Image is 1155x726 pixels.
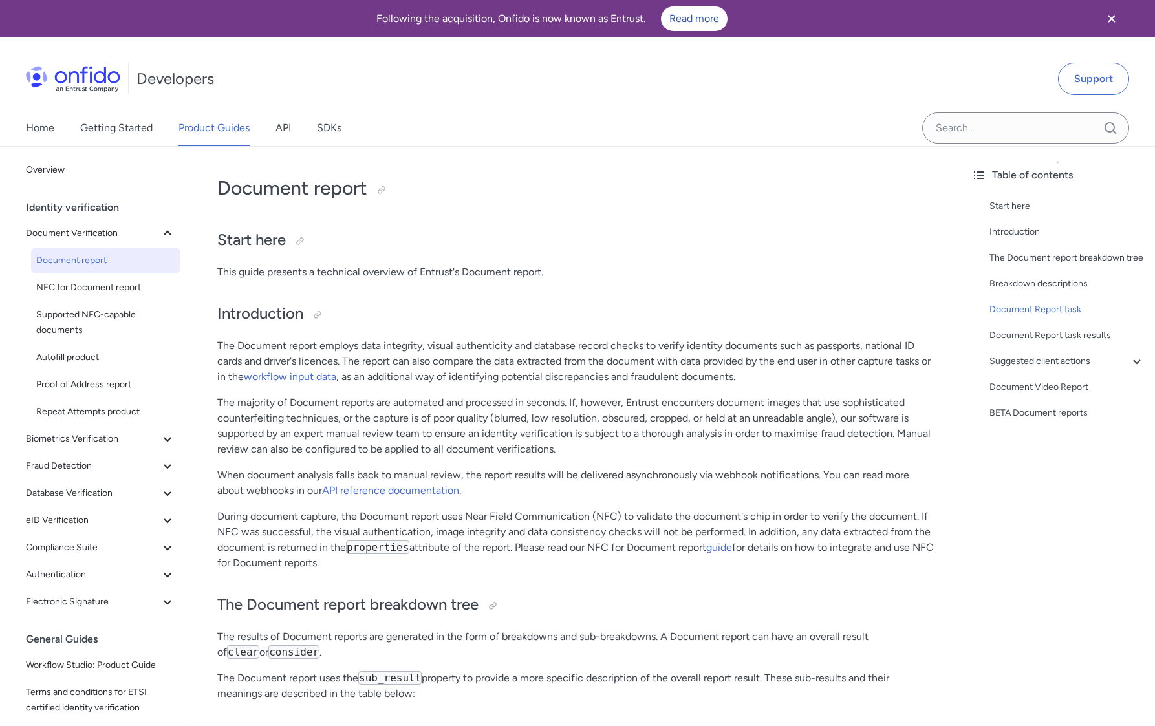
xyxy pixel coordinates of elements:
a: Support [1058,63,1129,95]
a: Terms and conditions for ETSI certified identity verification [21,679,180,721]
div: Table of contents [971,167,1145,183]
div: Identity verification [26,195,186,220]
a: API reference documentation [322,484,459,496]
a: SDKs [317,110,341,146]
span: Overview [26,162,175,178]
p: The Document report employs data integrity, visual authenticity and database record checks to ver... [217,338,935,385]
a: Introduction [989,224,1145,240]
span: NFC for Document report [36,280,175,295]
div: Following the acquisition, Onfido is now known as Entrust. [16,6,1088,31]
button: Close banner [1088,3,1136,35]
span: Biometrics Verification [26,431,160,447]
p: The results of Document reports are generated in the form of breakdowns and sub-breakdowns. A Doc... [217,629,935,660]
a: The Document report breakdown tree [989,250,1145,266]
a: guide [706,541,732,553]
div: General Guides [26,626,186,652]
a: Overview [21,157,180,183]
p: During document capture, the Document report uses Near Field Communication (NFC) to validate the ... [217,509,935,571]
span: Autofill product [36,350,175,365]
a: API [275,110,291,146]
span: Electronic Signature [26,594,160,610]
a: Document Video Report [989,379,1145,395]
a: Document report [31,248,180,273]
code: sub_result [358,671,422,685]
button: Authentication [21,562,180,588]
a: Supported NFC-capable documents [31,302,180,343]
span: Compliance Suite [26,540,160,555]
span: Proof of Address report [36,377,175,392]
h1: Developers [136,69,214,89]
code: properties [346,540,409,554]
span: eID Verification [26,513,160,528]
a: workflow input data [244,370,336,383]
h2: Start here [217,230,935,251]
svg: Close banner [1104,11,1119,27]
input: Onfido search input field [922,112,1129,144]
button: Compliance Suite [21,535,180,561]
p: The Document report uses the property to provide a more specific description of the overall repor... [217,670,935,701]
h2: Introduction [217,303,935,325]
a: Document Report task [989,302,1145,317]
a: Workflow Studio: Product Guide [21,652,180,678]
button: Document Verification [21,220,180,246]
img: Onfido Logo [26,66,120,92]
span: Supported NFC-capable documents [36,307,175,338]
span: Document report [36,253,175,268]
span: Workflow Studio: Product Guide [26,657,175,673]
a: Read more [661,6,728,31]
a: Proof of Address report [31,372,180,398]
span: Fraud Detection [26,458,160,474]
p: When document analysis falls back to manual review, the report results will be delivered asynchro... [217,467,935,498]
span: Authentication [26,567,160,582]
span: Document Verification [26,226,160,241]
p: This guide presents a technical overview of Entrust's Document report. [217,264,935,280]
h2: The Document report breakdown tree [217,594,935,616]
button: Fraud Detection [21,453,180,479]
a: Getting Started [80,110,153,146]
span: Database Verification [26,486,160,501]
p: The majority of Document reports are automated and processed in seconds. If, however, Entrust enc... [217,395,935,457]
a: Breakdown descriptions [989,276,1145,292]
a: Autofill product [31,345,180,370]
a: Start here [989,198,1145,214]
a: Product Guides [178,110,250,146]
code: consider [268,645,319,659]
a: Home [26,110,54,146]
button: eID Verification [21,507,180,533]
span: Repeat Attempts product [36,404,175,420]
a: Suggested client actions [989,354,1145,369]
button: Biometrics Verification [21,426,180,452]
a: BETA Document reports [989,405,1145,421]
a: NFC for Document report [31,275,180,301]
code: clear [227,645,259,659]
button: Database Verification [21,480,180,506]
a: Repeat Attempts product [31,399,180,425]
button: Electronic Signature [21,589,180,615]
a: Document Report task results [989,328,1145,343]
span: Terms and conditions for ETSI certified identity verification [26,685,175,716]
h1: Document report [217,175,935,201]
